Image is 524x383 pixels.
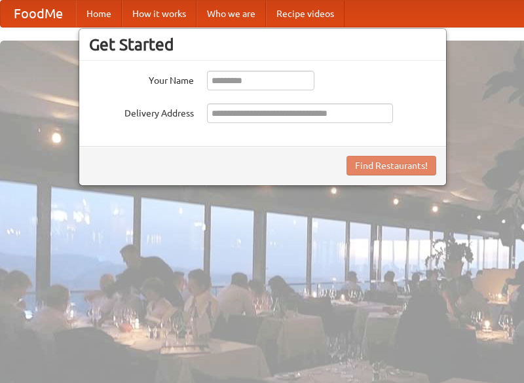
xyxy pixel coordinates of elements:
label: Delivery Address [89,103,194,120]
a: Who we are [196,1,266,27]
a: How it works [122,1,196,27]
button: Find Restaurants! [346,156,436,175]
a: FoodMe [1,1,76,27]
h3: Get Started [89,35,436,54]
label: Your Name [89,71,194,87]
a: Home [76,1,122,27]
a: Recipe videos [266,1,345,27]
